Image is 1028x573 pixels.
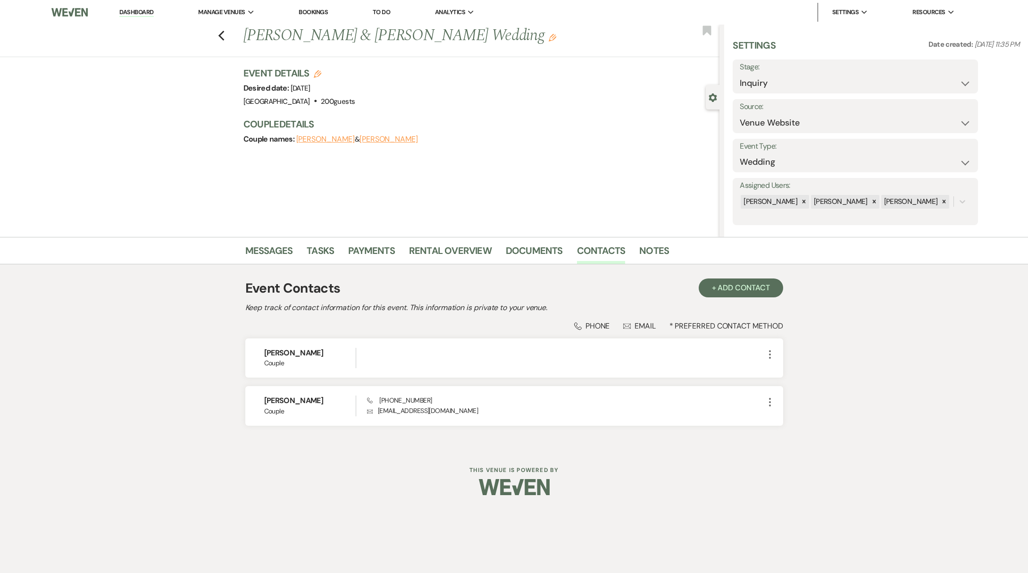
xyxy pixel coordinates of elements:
label: Stage: [740,60,971,74]
div: * Preferred Contact Method [245,321,783,331]
h1: [PERSON_NAME] & [PERSON_NAME] Wedding [243,25,621,47]
span: Manage Venues [198,8,245,17]
a: Bookings [299,8,328,16]
button: Edit [549,33,556,42]
a: To Do [373,8,390,16]
div: Phone [574,321,610,331]
img: Weven Logo [479,471,550,504]
a: Payments [348,243,395,264]
span: Couple names: [243,134,296,144]
a: Tasks [307,243,334,264]
a: Contacts [577,243,626,264]
h6: [PERSON_NAME] [264,396,356,406]
img: Weven Logo [51,2,88,22]
button: Close lead details [709,93,717,101]
p: [EMAIL_ADDRESS][DOMAIN_NAME] [367,405,764,416]
div: [PERSON_NAME] [741,195,799,209]
span: [GEOGRAPHIC_DATA] [243,97,310,106]
span: 200 guests [321,97,355,106]
span: Settings [832,8,859,17]
h3: Event Details [243,67,355,80]
span: [DATE] 11:35 PM [975,40,1020,49]
a: Documents [506,243,563,264]
span: [PHONE_NUMBER] [367,396,432,404]
a: Messages [245,243,293,264]
h6: [PERSON_NAME] [264,348,356,358]
button: [PERSON_NAME] [359,135,418,143]
span: [DATE] [291,84,310,93]
h1: Event Contacts [245,278,341,298]
h3: Couple Details [243,118,710,131]
a: Notes [639,243,669,264]
label: Source: [740,100,971,114]
span: Couple [264,406,356,416]
label: Assigned Users: [740,179,971,193]
a: Rental Overview [409,243,492,264]
span: Resources [912,8,945,17]
span: Date created: [928,40,975,49]
h2: Keep track of contact information for this event. This information is private to your venue. [245,302,783,313]
div: [PERSON_NAME] [881,195,939,209]
span: & [296,135,418,144]
h3: Settings [733,39,776,59]
span: Analytics [435,8,465,17]
div: [PERSON_NAME] [811,195,869,209]
span: Couple [264,358,356,368]
a: Dashboard [119,8,153,17]
span: Desired date: [243,83,291,93]
button: [PERSON_NAME] [296,135,355,143]
label: Event Type: [740,140,971,153]
div: Email [623,321,656,331]
button: + Add Contact [699,278,783,297]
